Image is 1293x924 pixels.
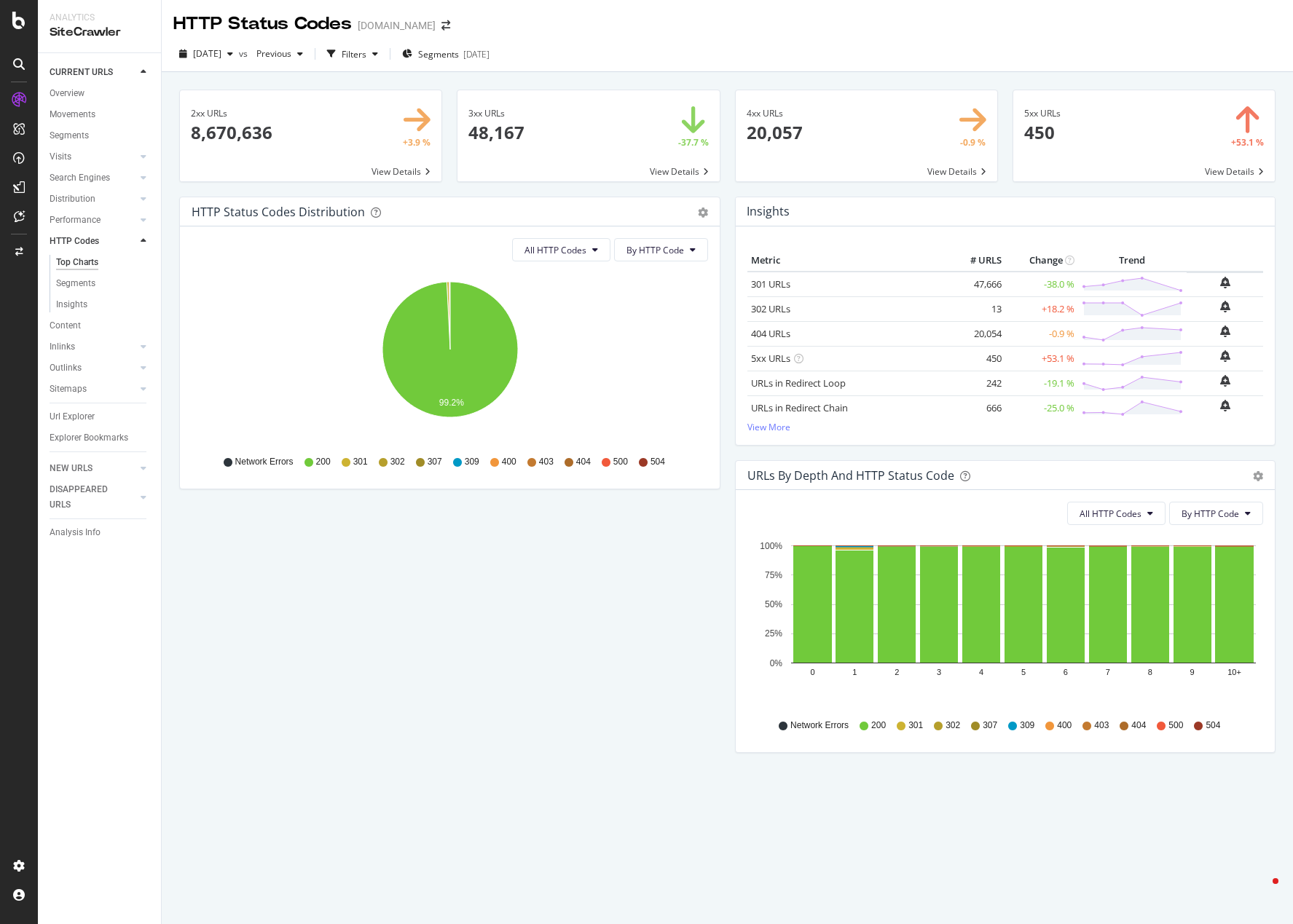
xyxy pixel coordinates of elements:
div: Content [50,318,81,333]
text: 1 [852,668,857,677]
span: Network Errors [790,719,849,732]
td: -38.0 % [1005,272,1078,297]
a: Sitemaps [50,382,136,397]
text: 2 [895,668,899,677]
td: -0.9 % [1005,321,1078,346]
span: 400 [1057,719,1072,732]
span: By HTTP Code [626,244,684,256]
td: 450 [947,346,1005,371]
div: bell-plus [1220,400,1230,411]
div: Analytics [50,12,149,24]
div: Visits [50,149,71,165]
svg: A chart. [747,537,1264,706]
th: Change [1005,250,1078,272]
a: URLs in Redirect Loop [751,376,846,390]
a: Analysis Info [50,525,151,540]
div: Segments [56,276,95,291]
span: 200 [871,719,886,732]
span: 301 [908,719,923,732]
button: [DATE] [173,42,239,66]
div: URLs by Depth and HTTP Status Code [747,468,954,483]
div: bell-plus [1220,325,1230,337]
span: All HTTP Codes [524,244,586,256]
a: Search Engines [50,170,136,186]
td: 47,666 [947,272,1005,297]
svg: A chart. [192,273,708,442]
iframe: Intercom live chat [1243,874,1278,909]
a: DISAPPEARED URLS [50,482,136,513]
span: By HTTP Code [1182,508,1239,520]
text: 6 [1063,668,1067,677]
div: Explorer Bookmarks [50,430,128,446]
a: HTTP Codes [50,234,136,249]
text: 50% [764,599,782,609]
a: Insights [56,297,151,312]
span: 309 [1020,719,1034,732]
div: [DATE] [463,48,490,60]
span: All HTTP Codes [1080,508,1141,520]
div: SiteCrawler [50,24,149,41]
span: Previous [251,47,291,60]
span: Network Errors [235,456,294,468]
a: Overview [50,86,151,101]
th: Trend [1078,250,1187,272]
td: 666 [947,395,1005,420]
a: Content [50,318,151,333]
span: 302 [946,719,960,732]
div: bell-plus [1220,277,1230,288]
div: Performance [50,213,101,228]
span: 403 [1094,719,1109,732]
button: All HTTP Codes [512,238,610,261]
a: Segments [56,276,151,291]
td: +53.1 % [1005,346,1078,371]
a: Top Charts [56,255,151,270]
div: Segments [50,128,89,143]
div: CURRENT URLS [50,65,113,80]
a: 404 URLs [751,327,790,340]
button: Filters [321,42,384,66]
span: 302 [390,456,405,468]
text: 75% [764,570,782,580]
div: Url Explorer [50,409,95,425]
a: View More [747,421,1264,433]
td: -25.0 % [1005,395,1078,420]
span: vs [239,47,251,60]
div: arrow-right-arrow-left [441,20,450,31]
div: HTTP Status Codes Distribution [192,205,365,219]
text: 7 [1105,668,1109,677]
span: 504 [651,456,665,468]
div: Search Engines [50,170,110,186]
a: NEW URLS [50,461,136,476]
div: Outlinks [50,360,82,376]
text: 3 [937,668,941,677]
span: 500 [613,456,628,468]
div: bell-plus [1220,375,1230,387]
a: Movements [50,107,151,122]
text: 5 [1021,668,1025,677]
td: 20,054 [947,321,1005,346]
span: 301 [353,456,368,468]
a: 302 URLs [751,302,790,315]
button: Previous [251,42,309,66]
a: CURRENT URLS [50,65,136,80]
td: +18.2 % [1005,296,1078,321]
div: bell-plus [1220,350,1230,362]
div: Overview [50,86,85,101]
text: 9 [1190,668,1194,677]
td: -19.1 % [1005,371,1078,395]
a: Url Explorer [50,409,151,425]
div: Insights [56,297,87,312]
a: Performance [50,213,136,228]
div: Inlinks [50,339,75,355]
div: Sitemaps [50,382,87,397]
div: NEW URLS [50,461,93,476]
span: 403 [539,456,554,468]
div: bell-plus [1220,301,1230,312]
text: 10+ [1227,668,1241,677]
div: HTTP Codes [50,234,99,249]
div: Movements [50,107,95,122]
text: 25% [764,629,782,639]
text: 4 [979,668,983,677]
div: Distribution [50,191,95,207]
